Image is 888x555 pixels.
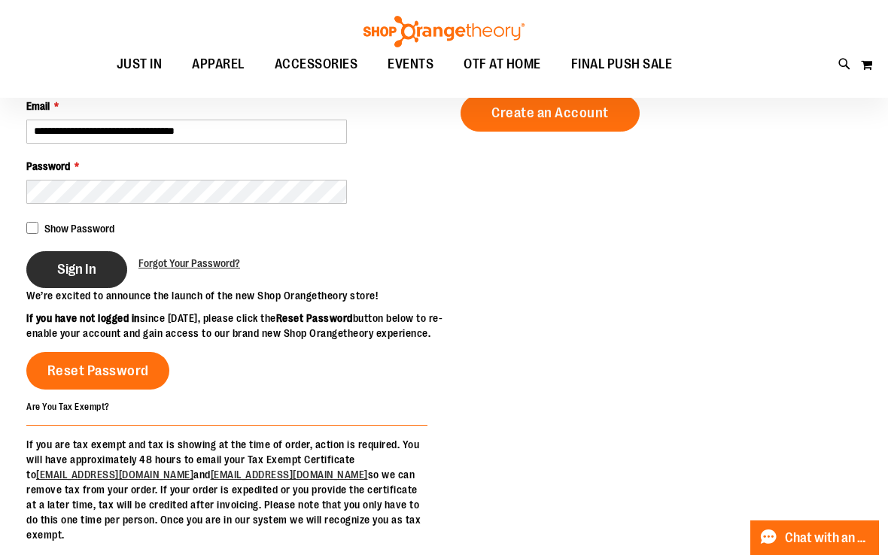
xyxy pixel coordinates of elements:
a: [EMAIL_ADDRESS][DOMAIN_NAME] [211,469,368,481]
span: JUST IN [117,47,163,81]
a: [EMAIL_ADDRESS][DOMAIN_NAME] [36,469,193,481]
span: Email [26,100,50,112]
a: Create an Account [461,95,640,132]
strong: Are You Tax Exempt? [26,402,110,412]
a: APPAREL [177,47,260,82]
span: ACCESSORIES [275,47,358,81]
a: EVENTS [373,47,449,82]
span: Show Password [44,223,114,235]
span: OTF AT HOME [464,47,541,81]
a: Reset Password [26,352,169,390]
a: FINAL PUSH SALE [556,47,688,82]
span: Chat with an Expert [785,531,870,545]
a: OTF AT HOME [449,47,556,82]
button: Chat with an Expert [750,520,880,555]
p: If you are tax exempt and tax is showing at the time of order, action is required. You will have ... [26,437,427,542]
p: We’re excited to announce the launch of the new Shop Orangetheory store! [26,288,444,303]
a: Forgot Your Password? [138,256,240,271]
span: EVENTS [388,47,433,81]
button: Sign In [26,251,127,288]
span: APPAREL [192,47,245,81]
span: Forgot Your Password? [138,257,240,269]
span: Sign In [57,261,96,277]
span: Create an Account [491,105,609,121]
span: Reset Password [47,362,149,379]
strong: Reset Password [276,312,353,324]
span: FINAL PUSH SALE [571,47,673,81]
a: ACCESSORIES [260,47,373,82]
span: Password [26,160,70,172]
img: Shop Orangetheory [361,16,527,47]
strong: If you have not logged in [26,312,140,324]
p: since [DATE], please click the button below to re-enable your account and gain access to our bran... [26,311,444,341]
a: JUST IN [102,47,178,82]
